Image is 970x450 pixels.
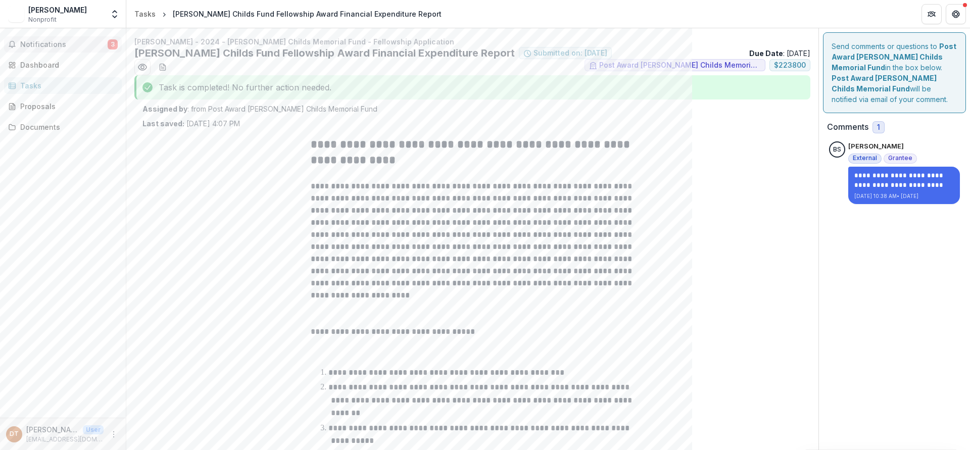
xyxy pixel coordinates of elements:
strong: Last saved: [142,119,184,128]
span: 1 [877,123,880,132]
span: Submitted on: [DATE] [533,49,607,58]
div: Tasks [20,80,114,91]
p: [PERSON_NAME] - 2024 - [PERSON_NAME] Childs Memorial Fund - Fellowship Application [134,36,810,47]
div: Task is completed! No further action needed. [134,75,810,99]
p: [PERSON_NAME] [848,141,904,152]
span: Grantee [888,155,912,162]
button: More [108,428,120,440]
img: Bing Shui [8,6,24,22]
button: Open entity switcher [108,4,122,24]
div: Tasks [134,9,156,19]
h2: [PERSON_NAME] Childs Fund Fellowship Award Financial Expenditure Report [134,47,515,59]
span: $ 223800 [774,61,806,70]
nav: breadcrumb [130,7,446,21]
p: [DATE] 4:07 PM [142,118,240,129]
button: Notifications3 [4,36,122,53]
h2: Comments [827,122,868,132]
span: Nonprofit [28,15,57,24]
a: Tasks [130,7,160,21]
div: [PERSON_NAME] [28,5,87,15]
div: Dale Twomey [10,431,19,437]
span: External [853,155,877,162]
button: download-word-button [155,59,171,75]
a: Documents [4,119,122,135]
button: Preview 3b821d42-d167-482e-be28-4cb88162876b.pdf [134,59,151,75]
div: Dashboard [20,60,114,70]
div: Proposals [20,101,114,112]
div: Send comments or questions to in the box below. will be notified via email of your comment. [823,32,966,113]
p: : [DATE] [749,48,810,59]
button: Get Help [946,4,966,24]
a: Proposals [4,98,122,115]
div: Documents [20,122,114,132]
span: 3 [108,39,118,49]
p: : from Post Award [PERSON_NAME] Childs Memorial Fund [142,104,802,114]
span: Post Award [PERSON_NAME] Childs Memorial Fund [599,61,761,70]
p: [PERSON_NAME] [26,424,79,435]
strong: Assigned by [142,105,187,113]
p: [DATE] 10:38 AM • [DATE] [854,192,954,200]
strong: Due Date [749,49,783,58]
strong: Post Award [PERSON_NAME] Childs Memorial Fund [832,42,956,72]
strong: Post Award [PERSON_NAME] Childs Memorial Fund [832,74,937,93]
button: Partners [922,4,942,24]
div: [PERSON_NAME] Childs Fund Fellowship Award Financial Expenditure Report [173,9,442,19]
p: User [83,425,104,434]
div: Bing Shui [833,146,841,153]
span: Notifications [20,40,108,49]
p: [EMAIL_ADDRESS][DOMAIN_NAME] [26,435,104,444]
a: Dashboard [4,57,122,73]
a: Tasks [4,77,122,94]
